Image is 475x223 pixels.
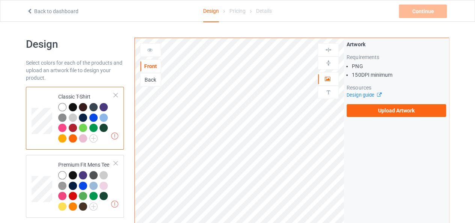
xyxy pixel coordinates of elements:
div: Premium Fit Mens Tee [58,161,114,210]
div: Front [140,62,161,70]
div: Select colors for each of the products and upload an artwork file to design your product. [26,59,124,82]
div: Classic T-Shirt [26,87,124,150]
a: Back to dashboard [27,8,78,14]
div: Premium Fit Mens Tee [26,155,124,218]
div: Classic T-Shirt [58,93,114,142]
div: Pricing [229,0,246,21]
label: Upload Artwork [347,104,446,117]
div: Artwork [347,41,446,48]
h1: Design [26,38,124,51]
img: svg+xml;base64,PD94bWwgdmVyc2lvbj0iMS4wIiBlbmNvZGluZz0iVVRGLTgiPz4KPHN2ZyB3aWR0aD0iMjJweCIgaGVpZ2... [89,134,98,143]
img: exclamation icon [111,132,118,140]
img: heather_texture.png [58,114,66,122]
img: svg%3E%0A [325,59,332,67]
div: Details [256,0,272,21]
img: heather_texture.png [58,182,66,190]
img: exclamation icon [111,200,118,208]
li: 150 DPI minimum [352,71,446,79]
a: Design guide [347,92,381,98]
img: svg%3E%0A [325,89,332,96]
li: PNG [352,62,446,70]
div: Resources [347,84,446,91]
img: svg%3E%0A [325,46,332,53]
div: Design [203,0,219,22]
div: Requirements [347,53,446,61]
div: Back [140,76,161,83]
img: svg+xml;base64,PD94bWwgdmVyc2lvbj0iMS4wIiBlbmNvZGluZz0iVVRGLTgiPz4KPHN2ZyB3aWR0aD0iMjJweCIgaGVpZ2... [89,202,98,211]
